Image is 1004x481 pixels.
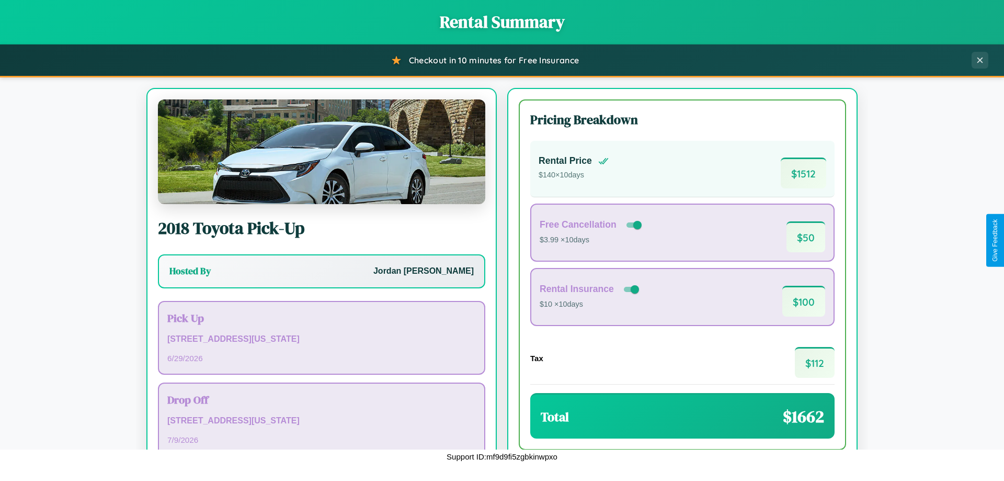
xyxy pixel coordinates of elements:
h2: 2018 Toyota Pick-Up [158,217,485,240]
span: $ 100 [782,286,825,317]
h3: Total [541,408,569,426]
h4: Tax [530,354,543,363]
h3: Drop Off [167,392,476,407]
p: [STREET_ADDRESS][US_STATE] [167,332,476,347]
span: $ 1512 [781,158,826,188]
p: [STREET_ADDRESS][US_STATE] [167,413,476,429]
h3: Hosted By [169,265,211,277]
p: $ 140 × 10 days [539,169,609,182]
p: $10 × 10 days [540,298,641,311]
p: Support ID: mf9d9fi5zgbkinwpxo [447,450,557,464]
div: Give Feedback [991,219,999,262]
h3: Pick Up [167,310,476,326]
p: Jordan [PERSON_NAME] [373,264,474,279]
img: Toyota Pick-Up [158,99,485,204]
span: $ 112 [795,347,835,378]
span: Checkout in 10 minutes for Free Insurance [409,55,579,65]
h4: Rental Price [539,155,592,166]
span: $ 50 [786,221,825,252]
p: $3.99 × 10 days [540,233,644,247]
p: 7 / 9 / 2026 [167,433,476,447]
h4: Free Cancellation [540,219,617,230]
p: 6 / 29 / 2026 [167,351,476,365]
h4: Rental Insurance [540,284,614,295]
span: $ 1662 [783,405,824,428]
h3: Pricing Breakdown [530,111,835,128]
h1: Rental Summary [10,10,994,33]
